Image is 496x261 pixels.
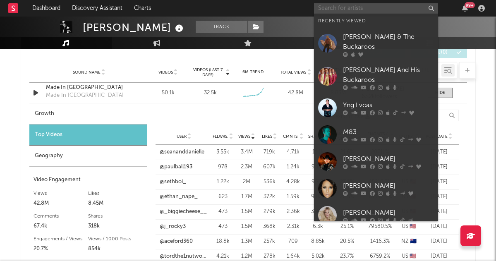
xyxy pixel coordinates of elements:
[237,163,256,171] div: 2.3M
[34,211,88,221] div: Comments
[314,94,438,121] a: Yng Lvcas
[34,234,88,244] div: Engagements / Views
[237,208,256,216] div: 1.5M
[196,21,247,33] button: Track
[343,181,434,191] div: [PERSON_NAME]
[213,223,233,231] div: 473
[160,193,198,201] a: @ethan_nape_
[283,134,299,139] span: Cmnts.
[29,146,147,167] div: Geography
[283,178,304,186] div: 4.28k
[333,223,362,231] div: 25.1 %
[237,148,256,156] div: 3.4M
[177,134,187,139] span: User
[462,5,468,12] button: 99+
[260,252,279,261] div: 278k
[343,127,434,137] div: M83
[237,237,256,246] div: 1.3M
[88,199,143,208] div: 8.45M
[424,178,455,186] div: [DATE]
[283,223,304,231] div: 2.31k
[83,21,185,34] div: [PERSON_NAME]
[424,252,455,261] div: [DATE]
[276,89,315,97] div: 42.8M
[260,223,279,231] div: 368k
[314,121,438,148] a: M83
[213,148,233,156] div: 3.55k
[46,84,132,92] a: Made In [GEOGRAPHIC_DATA]
[410,239,417,244] span: 🇳🇿
[314,28,438,61] a: [PERSON_NAME] & The Buckaroos
[314,175,438,202] a: [PERSON_NAME]
[343,100,434,110] div: Yng Lvcas
[34,175,143,185] div: Video Engagement
[88,211,143,221] div: Shares
[46,91,124,100] div: Made In [GEOGRAPHIC_DATA]
[424,148,455,156] div: [DATE]
[314,202,438,229] a: [PERSON_NAME]
[366,237,395,246] div: 1416.3 %
[237,252,256,261] div: 1.2M
[283,148,304,156] div: 4.71k
[149,89,187,97] div: 50.1k
[260,237,279,246] div: 257k
[164,115,370,120] button: Export CSV
[260,163,279,171] div: 607k
[34,244,88,254] div: 20.7%
[260,193,279,201] div: 372k
[424,223,455,231] div: [DATE]
[410,224,416,229] span: 🇺🇸
[160,252,208,261] a: @tordthe1nutwonder
[160,163,192,171] a: @paulball193
[237,193,256,201] div: 1.7M
[399,237,419,246] div: NZ
[333,237,362,246] div: 20.5 %
[213,193,233,201] div: 623
[238,134,250,139] span: Views
[333,252,362,261] div: 23.7 %
[262,134,272,139] span: Likes
[424,193,455,201] div: [DATE]
[424,208,455,216] div: [DATE]
[160,223,186,231] a: @j_rocky3
[308,163,328,171] div: 9.16k
[283,252,304,261] div: 1.64k
[34,199,88,208] div: 42.8M
[213,178,233,186] div: 1.22k
[260,178,279,186] div: 536k
[308,193,328,201] div: 9.02k
[343,32,434,52] div: [PERSON_NAME] & The Buckaroos
[308,134,323,139] span: Shares
[88,244,143,254] div: 854k
[343,208,434,218] div: [PERSON_NAME]
[213,134,228,139] span: Fllwrs.
[283,163,304,171] div: 1.24k
[88,234,143,244] div: Views / 1000 Posts
[283,193,304,201] div: 1.59k
[213,252,233,261] div: 4.21k
[34,221,88,231] div: 67.4k
[34,189,88,199] div: Views
[465,2,475,8] div: 99 +
[237,178,256,186] div: 2M
[160,208,207,216] a: @_biggiecheese__
[160,178,186,186] a: @sethboi_
[314,61,438,94] a: [PERSON_NAME] And His Buckaroos
[314,148,438,175] a: [PERSON_NAME]
[424,237,455,246] div: [DATE]
[308,223,328,231] div: 6.3k
[366,223,395,231] div: 79580.5 %
[29,103,147,125] div: Growth
[411,47,467,58] button: Official(0)
[399,252,419,261] div: US
[160,237,193,246] a: @aceford360
[308,148,328,156] div: 11.1k
[88,189,143,199] div: Likes
[260,208,279,216] div: 279k
[410,254,416,259] span: 🇺🇸
[237,223,256,231] div: 1.5M
[343,65,434,85] div: [PERSON_NAME] And His Buckaroos
[213,237,233,246] div: 18.8k
[366,252,395,261] div: 6759.2 %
